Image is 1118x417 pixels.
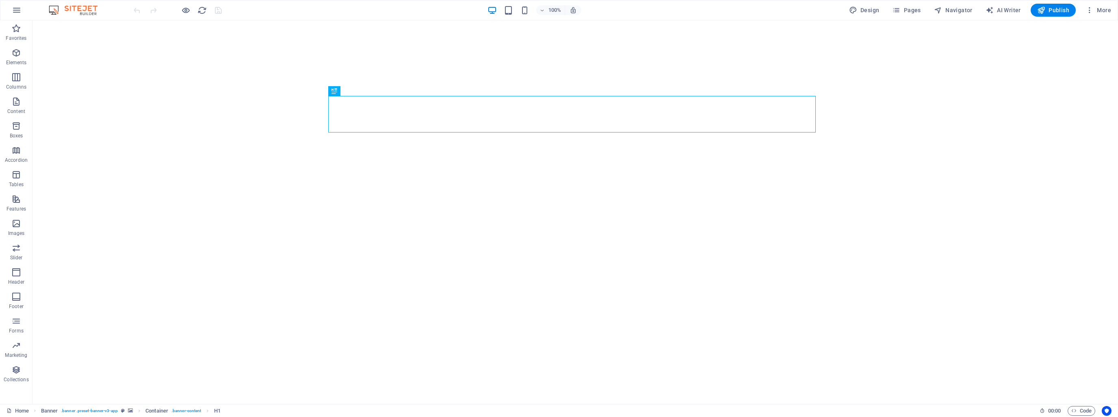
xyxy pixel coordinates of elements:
[10,254,23,261] p: Slider
[5,157,28,163] p: Accordion
[6,59,27,66] p: Elements
[171,406,201,416] span: . banner-content
[197,5,207,15] button: reload
[1102,406,1111,416] button: Usercentrics
[8,230,25,237] p: Images
[5,352,27,358] p: Marketing
[4,376,28,383] p: Collections
[1071,406,1092,416] span: Code
[10,132,23,139] p: Boxes
[8,279,24,285] p: Header
[570,7,577,14] i: On resize automatically adjust zoom level to fit chosen device.
[846,4,883,17] button: Design
[214,406,221,416] span: Click to select. Double-click to edit
[197,6,207,15] i: Reload page
[9,303,24,310] p: Footer
[181,5,191,15] button: Click here to leave preview mode and continue editing
[1031,4,1076,17] button: Publish
[934,6,973,14] span: Navigator
[9,328,24,334] p: Forms
[846,4,883,17] div: Design (Ctrl+Alt+Y)
[6,84,26,90] p: Columns
[548,5,561,15] h6: 100%
[128,408,133,413] i: This element contains a background
[1048,406,1061,416] span: 00 00
[1037,6,1069,14] span: Publish
[121,408,125,413] i: This element is a customizable preset
[41,406,58,416] span: Click to select. Double-click to edit
[61,406,118,416] span: . banner .preset-banner-v3-app
[6,206,26,212] p: Features
[986,6,1021,14] span: AI Writer
[982,4,1024,17] button: AI Writer
[889,4,924,17] button: Pages
[536,5,565,15] button: 100%
[1054,408,1055,414] span: :
[931,4,976,17] button: Navigator
[1082,4,1114,17] button: More
[41,406,221,416] nav: breadcrumb
[7,108,25,115] p: Content
[9,181,24,188] p: Tables
[145,406,168,416] span: Click to select. Double-click to edit
[6,35,26,41] p: Favorites
[849,6,880,14] span: Design
[892,6,921,14] span: Pages
[1040,406,1061,416] h6: Session time
[47,5,108,15] img: Editor Logo
[1085,6,1111,14] span: More
[1068,406,1095,416] button: Code
[6,406,29,416] a: Click to cancel selection. Double-click to open Pages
